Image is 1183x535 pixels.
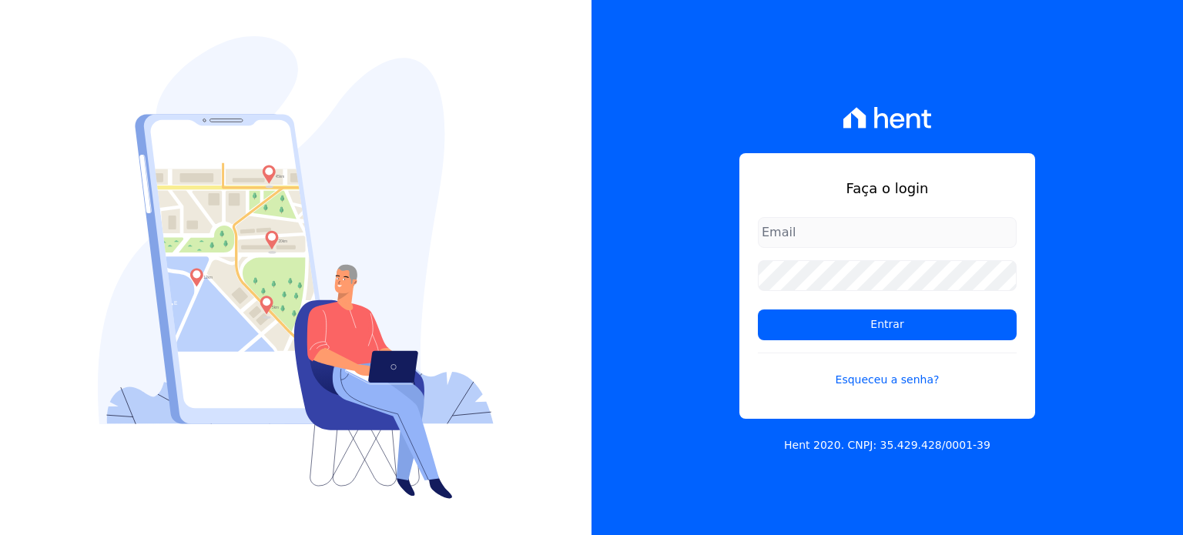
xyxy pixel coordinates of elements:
[98,36,494,499] img: Login
[758,353,1017,388] a: Esqueceu a senha?
[758,217,1017,248] input: Email
[784,437,990,453] p: Hent 2020. CNPJ: 35.429.428/0001-39
[758,178,1017,199] h1: Faça o login
[758,309,1017,340] input: Entrar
